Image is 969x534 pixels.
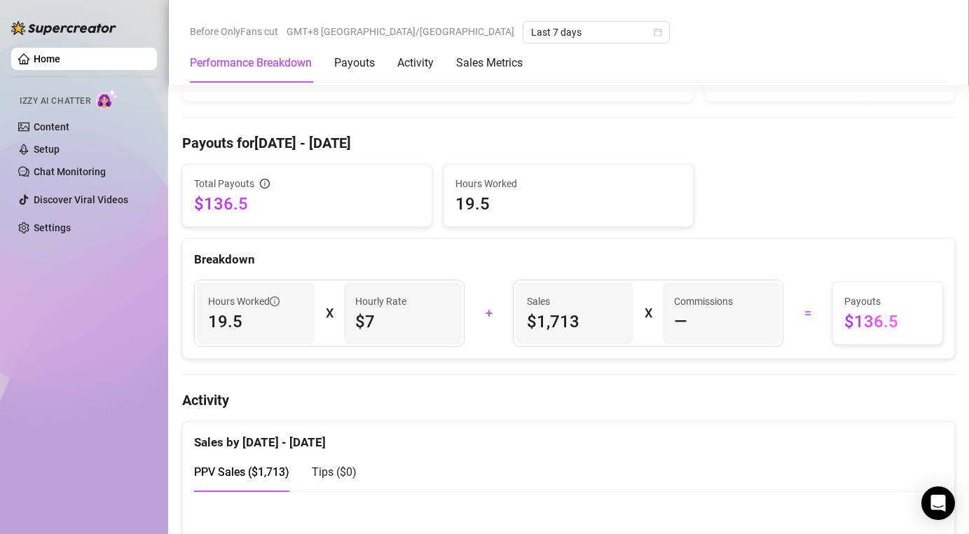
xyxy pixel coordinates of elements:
span: $136.5 [194,193,420,215]
span: info-circle [270,296,280,306]
a: Home [34,53,60,64]
a: Content [34,121,69,132]
div: Open Intercom Messenger [921,486,955,520]
div: Performance Breakdown [190,55,312,71]
div: Activity [397,55,434,71]
span: $1,713 [527,310,622,333]
img: AI Chatter [96,89,118,109]
article: Commissions [674,294,733,309]
div: Sales by [DATE] - [DATE] [194,422,943,452]
a: Chat Monitoring [34,166,106,177]
span: PPV Sales ( $1,713 ) [194,465,289,479]
span: Hours Worked [208,294,280,309]
div: X [645,302,652,324]
span: Tips ( $0 ) [312,465,357,479]
span: $136.5 [844,310,931,333]
article: Hourly Rate [355,294,406,309]
a: Settings [34,222,71,233]
span: Last 7 days [531,22,661,43]
a: Discover Viral Videos [34,194,128,205]
h4: Payouts for [DATE] - [DATE] [182,133,955,153]
div: = [792,302,824,324]
span: GMT+8 [GEOGRAPHIC_DATA]/[GEOGRAPHIC_DATA] [287,21,514,42]
span: 19.5 [455,193,682,215]
span: 19.5 [208,310,303,333]
span: Izzy AI Chatter [20,95,90,108]
span: Hours Worked [455,176,682,191]
span: Payouts [844,294,931,309]
span: calendar [654,28,662,36]
span: Sales [527,294,622,309]
div: Payouts [334,55,375,71]
span: info-circle [260,179,270,189]
a: Setup [34,144,60,155]
div: + [473,302,505,324]
span: Before OnlyFans cut [190,21,278,42]
div: Breakdown [194,250,943,269]
span: $7 [355,310,451,333]
span: — [674,310,687,333]
span: Total Payouts [194,176,254,191]
div: X [326,302,333,324]
h4: Activity [182,390,955,410]
img: logo-BBDzfeDw.svg [11,21,116,35]
div: Sales Metrics [456,55,523,71]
